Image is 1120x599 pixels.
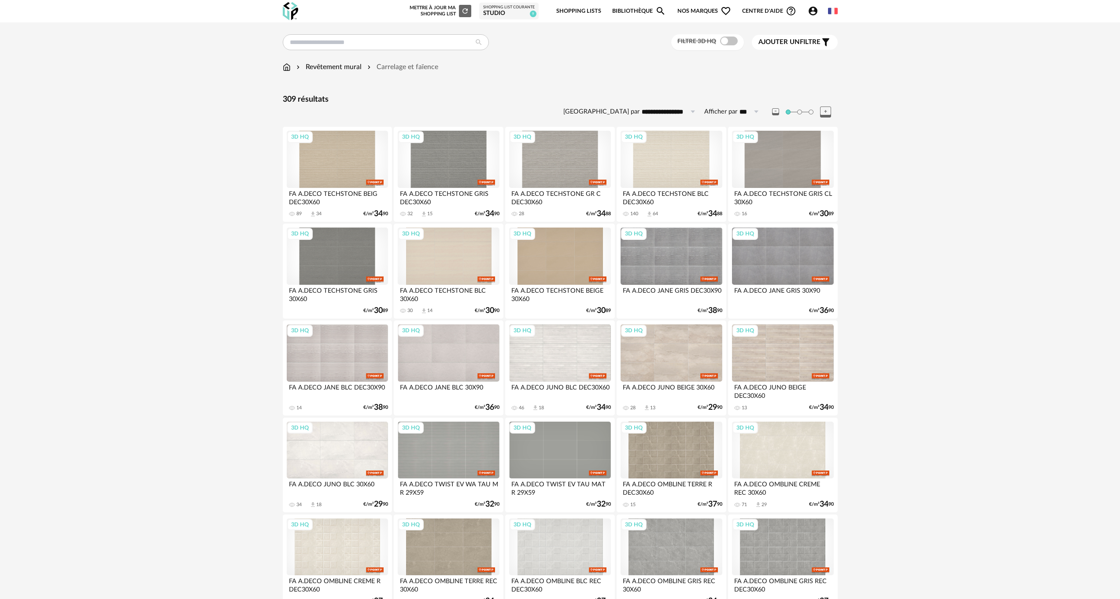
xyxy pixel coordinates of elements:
[708,404,717,411] span: 29
[374,404,383,411] span: 38
[287,382,388,399] div: FA A.DECO JANE BLC DEC30X90
[363,501,388,507] div: €/m² 90
[621,188,722,206] div: FA A.DECO TECHSTONE BLC DEC30X60
[510,228,535,239] div: 3D HQ
[295,62,362,72] div: Revêtement mural
[643,404,650,411] span: Download icon
[650,405,655,411] div: 13
[398,478,499,496] div: FA A.DECO TWIST EV WA TAU M R 29X59
[407,308,413,314] div: 30
[394,320,503,415] a: 3D HQ FA A.DECO JANE BLC 30X90 €/m²3690
[621,285,722,302] div: FA A.DECO JANE GRIS DEC30X90
[742,211,747,217] div: 16
[808,6,818,16] span: Account Circle icon
[485,501,494,507] span: 32
[509,478,610,496] div: FA A.DECO TWIST EV TAU MAT R 29X59
[505,224,614,319] a: 3D HQ FA A.DECO TECHSTONE BEIGE 30X60 €/m²3089
[732,478,833,496] div: FA A.DECO OMBLINE CREME REC 30X60
[621,478,722,496] div: FA A.DECO OMBLINE TERRE R DEC30X60
[621,382,722,399] div: FA A.DECO JUNO BEIGE 30X60
[646,211,653,217] span: Download icon
[677,1,731,22] span: Nos marques
[287,575,388,593] div: FA A.DECO OMBLINE CREME R DEC30X60
[398,325,424,336] div: 3D HQ
[742,405,747,411] div: 13
[287,131,313,143] div: 3D HQ
[296,211,302,217] div: 89
[728,418,837,513] a: 3D HQ FA A.DECO OMBLINE CREME REC 30X60 71 Download icon 29 €/m²3490
[398,228,424,239] div: 3D HQ
[374,501,383,507] span: 29
[519,405,524,411] div: 46
[556,1,601,22] a: Shopping Lists
[621,575,722,593] div: FA A.DECO OMBLINE GRIS REC 30X60
[732,382,833,399] div: FA A.DECO JUNO BEIGE DEC30X60
[398,382,499,399] div: FA A.DECO JANE BLC 30X90
[630,502,636,508] div: 15
[732,519,758,530] div: 3D HQ
[698,404,722,411] div: €/m² 90
[485,308,494,314] span: 30
[316,502,322,508] div: 18
[296,502,302,508] div: 34
[708,211,717,217] span: 34
[475,404,499,411] div: €/m² 90
[505,418,614,513] a: 3D HQ FA A.DECO TWIST EV TAU MAT R 29X59 €/m²3290
[363,404,388,411] div: €/m² 90
[621,325,647,336] div: 3D HQ
[394,127,503,222] a: 3D HQ FA A.DECO TECHSTONE GRIS DEC30X60 32 Download icon 15 €/m²3490
[630,405,636,411] div: 28
[655,6,666,16] span: Magnify icon
[283,95,838,105] div: 309 résultats
[461,8,469,13] span: Refresh icon
[732,325,758,336] div: 3D HQ
[742,6,796,16] span: Centre d'aideHelp Circle Outline icon
[532,404,539,411] span: Download icon
[283,224,392,319] a: 3D HQ FA A.DECO TECHSTONE GRIS 30X60 €/m²3089
[398,131,424,143] div: 3D HQ
[621,422,647,434] div: 3D HQ
[287,422,313,434] div: 3D HQ
[677,38,716,44] span: Filtre 3D HQ
[310,501,316,508] span: Download icon
[786,6,796,16] span: Help Circle Outline icon
[283,418,392,513] a: 3D HQ FA A.DECO JUNO BLC 30X60 34 Download icon 18 €/m²2990
[732,188,833,206] div: FA A.DECO TECHSTONE GRIS CL 30X60
[653,211,658,217] div: 64
[510,519,535,530] div: 3D HQ
[283,127,392,222] a: 3D HQ FA A.DECO TECHSTONE BEIG DEC30X60 89 Download icon 34 €/m²3490
[394,418,503,513] a: 3D HQ FA A.DECO TWIST EV WA TAU M R 29X59 €/m²3290
[820,501,828,507] span: 34
[758,39,800,45] span: Ajouter un
[621,228,647,239] div: 3D HQ
[612,1,666,22] a: BibliothèqueMagnify icon
[732,422,758,434] div: 3D HQ
[539,405,544,411] div: 18
[374,308,383,314] span: 30
[732,228,758,239] div: 3D HQ
[752,35,838,50] button: Ajouter unfiltre Filter icon
[704,108,737,116] label: Afficher par
[820,211,828,217] span: 30
[509,382,610,399] div: FA A.DECO JUNO BLC DEC30X60
[821,37,831,48] span: Filter icon
[510,131,535,143] div: 3D HQ
[427,211,432,217] div: 15
[483,5,535,18] a: Shopping List courante Studio 9
[617,418,726,513] a: 3D HQ FA A.DECO OMBLINE TERRE R DEC30X60 15 €/m²3790
[287,188,388,206] div: FA A.DECO TECHSTONE BEIG DEC30X60
[394,224,503,319] a: 3D HQ FA A.DECO TECHSTONE BLC 30X60 30 Download icon 14 €/m²3090
[408,5,471,17] div: Mettre à jour ma Shopping List
[761,502,767,508] div: 29
[597,308,606,314] span: 30
[721,6,731,16] span: Heart Outline icon
[828,6,838,16] img: fr
[475,501,499,507] div: €/m² 90
[728,320,837,415] a: 3D HQ FA A.DECO JUNO BEIGE DEC30X60 13 €/m²3490
[505,320,614,415] a: 3D HQ FA A.DECO JUNO BLC DEC30X60 46 Download icon 18 €/m²3490
[483,10,535,18] div: Studio
[728,127,837,222] a: 3D HQ FA A.DECO TECHSTONE GRIS CL 30X60 16 €/m²3089
[485,211,494,217] span: 34
[287,285,388,302] div: FA A.DECO TECHSTONE GRIS 30X60
[509,575,610,593] div: FA A.DECO OMBLINE BLC REC DEC30X60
